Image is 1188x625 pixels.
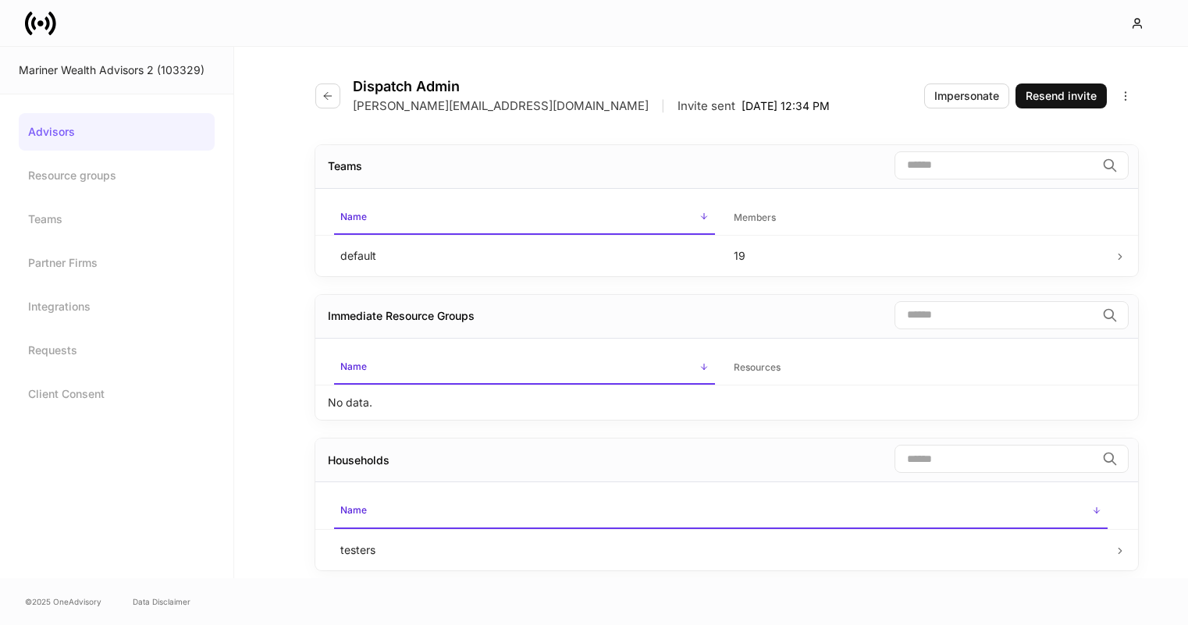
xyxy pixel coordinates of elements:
[19,332,215,369] a: Requests
[328,158,362,174] div: Teams
[353,78,830,95] h4: Dispatch Admin
[340,209,367,224] h6: Name
[353,98,649,114] p: [PERSON_NAME][EMAIL_ADDRESS][DOMAIN_NAME]
[661,98,665,114] p: |
[328,395,372,410] p: No data.
[727,352,1108,384] span: Resources
[742,98,830,114] p: [DATE] 12:34 PM
[25,595,101,608] span: © 2025 OneAdvisory
[19,288,215,325] a: Integrations
[340,359,367,374] h6: Name
[19,157,215,194] a: Resource groups
[727,202,1108,234] span: Members
[19,375,215,413] a: Client Consent
[328,453,389,468] div: Households
[19,113,215,151] a: Advisors
[334,201,715,235] span: Name
[133,595,190,608] a: Data Disclaimer
[19,201,215,238] a: Teams
[328,308,475,324] div: Immediate Resource Groups
[934,88,999,104] div: Impersonate
[1015,83,1107,108] button: Resend invite
[678,98,735,114] p: Invite sent
[721,235,1115,276] td: 19
[340,502,367,517] h6: Name
[734,360,781,375] h6: Resources
[328,529,1114,570] td: testers
[19,62,215,78] div: Mariner Wealth Advisors 2 (103329)
[924,83,1009,108] button: Impersonate
[334,351,715,385] span: Name
[19,244,215,282] a: Partner Firms
[734,210,776,225] h6: Members
[328,235,721,276] td: default
[1026,88,1097,104] div: Resend invite
[334,495,1108,528] span: Name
